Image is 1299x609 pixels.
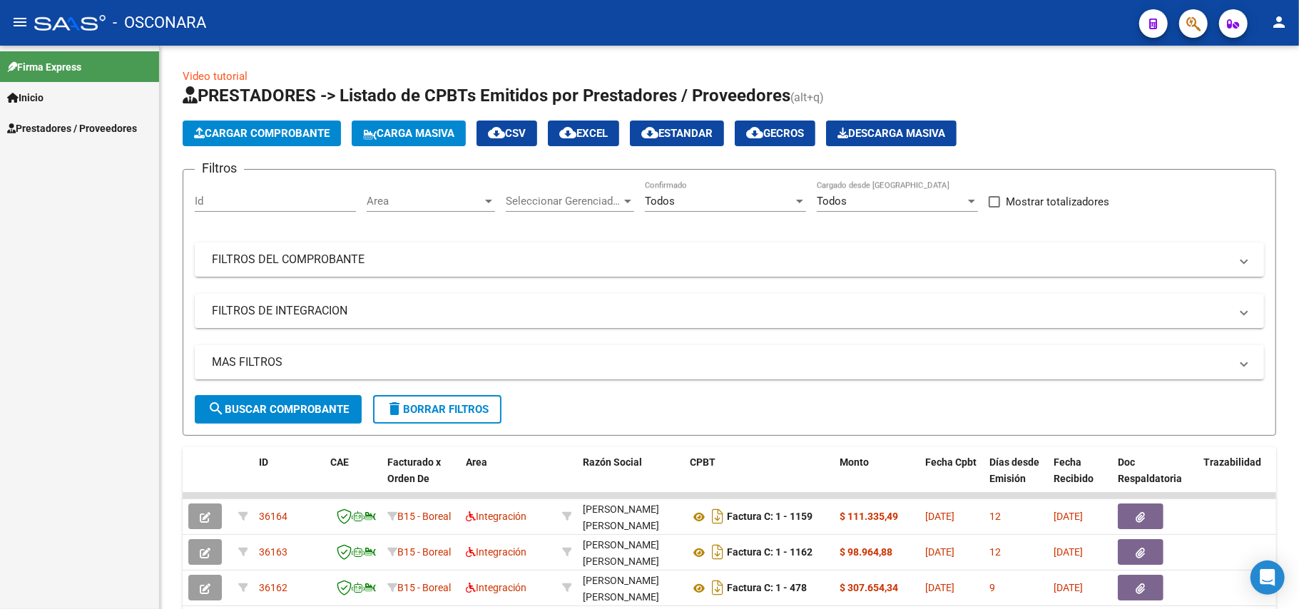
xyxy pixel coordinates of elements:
span: Razón Social [583,456,642,468]
span: CPBT [690,456,715,468]
strong: $ 307.654,34 [840,582,898,593]
span: 36164 [259,511,287,522]
mat-expansion-panel-header: FILTROS DE INTEGRACION [195,294,1264,328]
mat-icon: cloud_download [488,124,505,141]
span: B15 - Boreal [397,546,451,558]
span: Integración [466,546,526,558]
button: Buscar Comprobante [195,395,362,424]
mat-panel-title: FILTROS DE INTEGRACION [212,303,1230,319]
button: Estandar [630,121,724,146]
button: Cargar Comprobante [183,121,341,146]
span: - OSCONARA [113,7,206,39]
strong: Factura C: 1 - 478 [727,583,807,594]
span: Cargar Comprobante [194,127,330,140]
span: 9 [989,582,995,593]
span: Prestadores / Proveedores [7,121,137,136]
datatable-header-cell: Trazabilidad [1198,447,1283,510]
datatable-header-cell: Razón Social [577,447,684,510]
mat-icon: delete [386,400,403,417]
app-download-masive: Descarga masiva de comprobantes (adjuntos) [826,121,957,146]
span: Facturado x Orden De [387,456,441,484]
mat-icon: person [1270,14,1288,31]
span: EXCEL [559,127,608,140]
span: (alt+q) [790,91,824,104]
span: Integración [466,511,526,522]
datatable-header-cell: Fecha Recibido [1048,447,1112,510]
span: Estandar [641,127,713,140]
span: Descarga Masiva [837,127,945,140]
span: CAE [330,456,349,468]
button: Gecros [735,121,815,146]
span: Buscar Comprobante [208,403,349,416]
mat-icon: cloud_download [641,124,658,141]
span: Doc Respaldatoria [1118,456,1182,484]
strong: Factura C: 1 - 1159 [727,511,812,523]
span: Carga Masiva [363,127,454,140]
span: Integración [466,582,526,593]
span: Mostrar totalizadores [1006,193,1109,210]
strong: Factura C: 1 - 1162 [727,547,812,558]
span: 12 [989,546,1001,558]
span: Fecha Recibido [1054,456,1094,484]
span: Gecros [746,127,804,140]
button: Borrar Filtros [373,395,501,424]
div: [PERSON_NAME] [PERSON_NAME] [583,501,678,534]
span: CSV [488,127,526,140]
span: [DATE] [925,511,954,522]
span: [DATE] [925,546,954,558]
datatable-header-cell: Doc Respaldatoria [1112,447,1198,510]
span: Fecha Cpbt [925,456,977,468]
span: Area [367,195,482,208]
span: 12 [989,511,1001,522]
mat-expansion-panel-header: FILTROS DEL COMPROBANTE [195,242,1264,277]
div: Open Intercom Messenger [1250,561,1285,595]
div: 27380009744 [583,573,678,603]
datatable-header-cell: Facturado x Orden De [382,447,460,510]
datatable-header-cell: CAE [325,447,382,510]
mat-icon: cloud_download [559,124,576,141]
span: Inicio [7,90,44,106]
span: B15 - Boreal [397,511,451,522]
span: 36163 [259,546,287,558]
i: Descargar documento [708,541,727,563]
datatable-header-cell: Fecha Cpbt [920,447,984,510]
span: Seleccionar Gerenciador [506,195,621,208]
mat-expansion-panel-header: MAS FILTROS [195,345,1264,379]
span: [DATE] [1054,511,1083,522]
datatable-header-cell: Area [460,447,556,510]
span: Días desde Emisión [989,456,1039,484]
span: Todos [817,195,847,208]
datatable-header-cell: Días desde Emisión [984,447,1048,510]
span: B15 - Boreal [397,582,451,593]
span: 36162 [259,582,287,593]
span: [DATE] [1054,582,1083,593]
span: [DATE] [1054,546,1083,558]
span: Trazabilidad [1203,456,1261,468]
button: Carga Masiva [352,121,466,146]
div: 27378535404 [583,501,678,531]
span: PRESTADORES -> Listado de CPBTs Emitidos por Prestadores / Proveedores [183,86,790,106]
mat-panel-title: MAS FILTROS [212,354,1230,370]
span: Firma Express [7,59,81,75]
mat-icon: menu [11,14,29,31]
datatable-header-cell: Monto [834,447,920,510]
datatable-header-cell: ID [253,447,325,510]
button: Descarga Masiva [826,121,957,146]
strong: $ 111.335,49 [840,511,898,522]
span: Area [466,456,487,468]
strong: $ 98.964,88 [840,546,892,558]
mat-icon: cloud_download [746,124,763,141]
h3: Filtros [195,158,244,178]
div: [PERSON_NAME] [PERSON_NAME] [583,537,678,570]
div: 27378535404 [583,537,678,567]
span: Borrar Filtros [386,403,489,416]
mat-panel-title: FILTROS DEL COMPROBANTE [212,252,1230,267]
mat-icon: search [208,400,225,417]
span: Todos [645,195,675,208]
span: [DATE] [925,582,954,593]
button: EXCEL [548,121,619,146]
a: Video tutorial [183,70,248,83]
datatable-header-cell: CPBT [684,447,834,510]
i: Descargar documento [708,505,727,528]
span: ID [259,456,268,468]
